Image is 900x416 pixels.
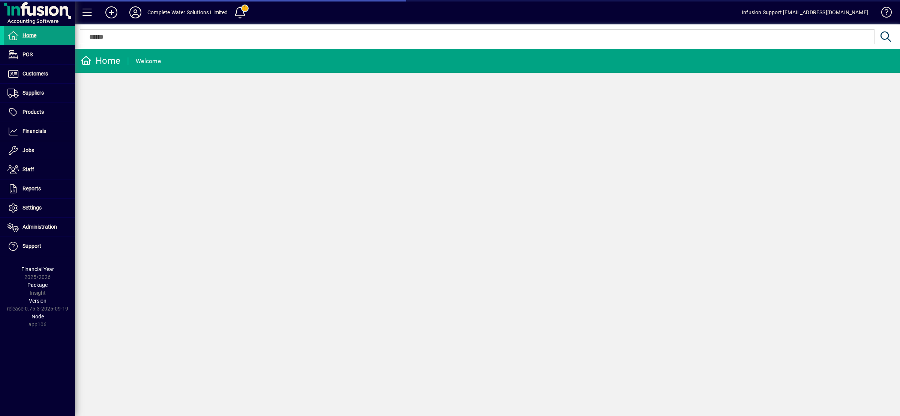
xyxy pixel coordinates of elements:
a: Products [4,103,75,122]
span: Reports [22,185,41,191]
span: Home [22,32,36,38]
a: Knowledge Base [876,2,891,26]
a: Financials [4,122,75,141]
a: Settings [4,199,75,217]
a: Support [4,237,75,256]
a: Suppliers [4,84,75,102]
a: Administration [4,218,75,237]
span: POS [22,51,33,57]
span: Suppliers [22,90,44,96]
span: Version [29,298,46,304]
div: Welcome [136,55,161,67]
span: Package [27,282,48,288]
a: Staff [4,160,75,179]
span: Administration [22,224,57,230]
a: Jobs [4,141,75,160]
div: Complete Water Solutions Limited [147,6,228,18]
span: Staff [22,166,34,172]
button: Profile [123,6,147,19]
div: Home [81,55,120,67]
span: Financials [22,128,46,134]
button: Add [99,6,123,19]
span: Support [22,243,41,249]
span: Products [22,109,44,115]
div: Infusion Support [EMAIL_ADDRESS][DOMAIN_NAME] [742,6,868,18]
a: Customers [4,65,75,83]
span: Financial Year [21,266,54,272]
span: Jobs [22,147,34,153]
span: Settings [22,205,42,211]
a: Reports [4,179,75,198]
span: Node [31,314,44,320]
span: Customers [22,71,48,77]
a: POS [4,45,75,64]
